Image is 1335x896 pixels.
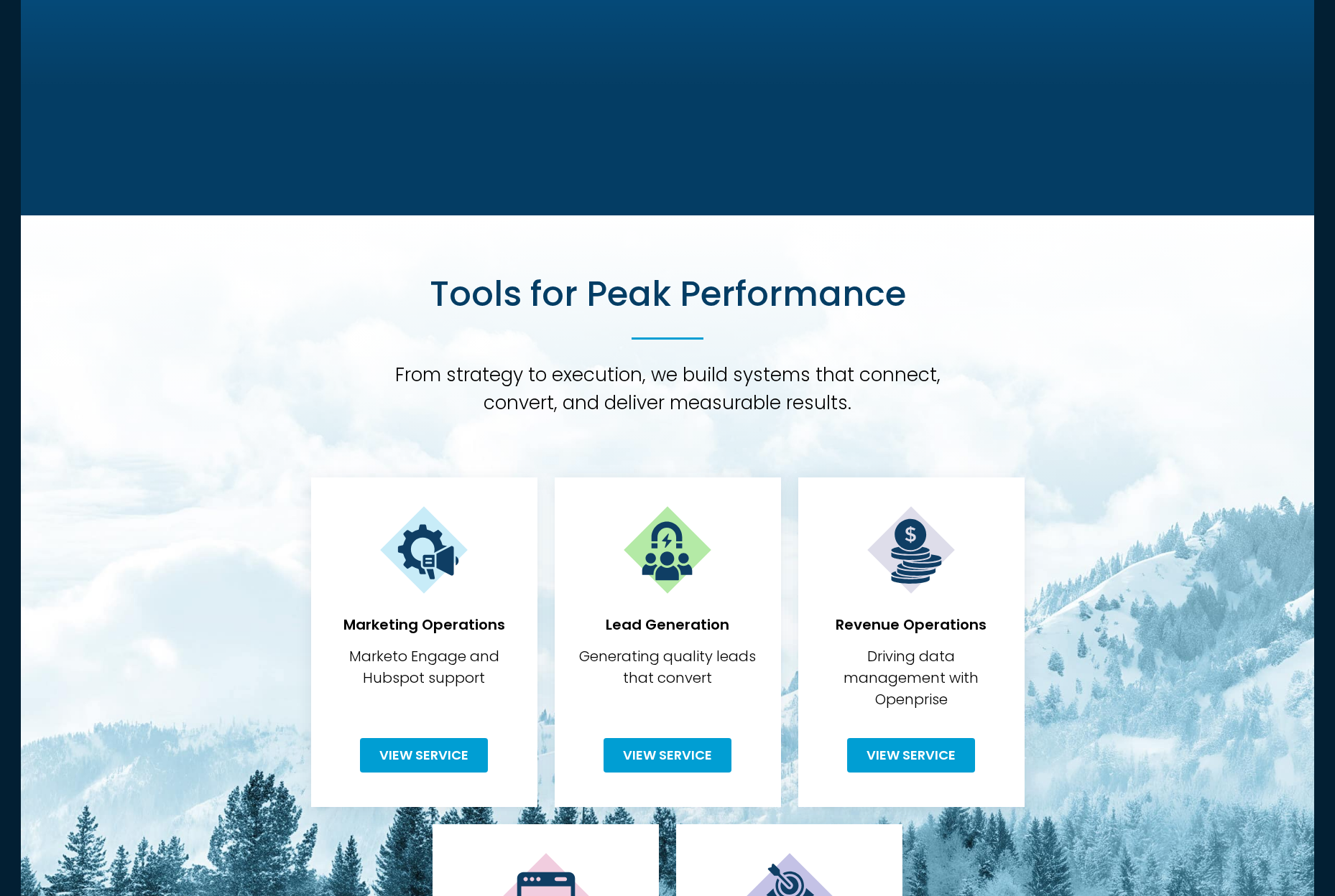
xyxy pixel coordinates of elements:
strong: Lead Generation [606,615,729,635]
span: View Service [623,749,712,762]
h3: From strategy to execution, we build systems that connect, convert, and deliver measurable results. [377,361,959,417]
img: Services 5 [864,503,958,597]
strong: Marketing Operations [343,615,505,635]
h2: Tools for Peak Performance [430,273,906,316]
p: Generating quality leads that convert [572,645,764,689]
a: View Service [847,738,975,773]
p: Marketo Engage and Hubspot support [328,645,520,689]
span: View Service [379,749,468,762]
span: View Service [867,749,956,762]
img: Services 3 [377,503,471,597]
img: Services 4 [621,503,714,597]
p: Driving data management with Openprise [816,645,1007,710]
strong: Revenue Operations [836,615,987,635]
a: View Service [360,738,488,773]
a: View Service [604,738,731,773]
